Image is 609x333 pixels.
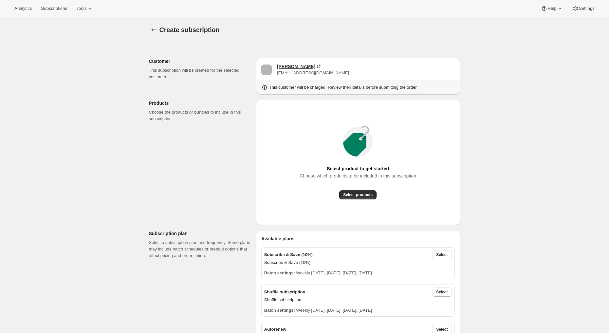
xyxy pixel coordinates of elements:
[339,190,377,199] button: Select products
[537,4,567,13] button: Help
[436,252,448,257] span: Select
[149,100,251,106] p: Products
[264,308,295,313] span: Batch settings:
[264,259,452,266] p: Subscribe & Save (10%)
[264,270,295,275] span: Batch settings:
[296,270,372,275] span: Weekly [DATE], [DATE], [DATE], [DATE]
[327,164,389,173] span: Select product to get started
[264,289,305,295] p: Shuffle subscription
[277,63,315,70] div: [PERSON_NAME]
[436,327,448,332] span: Select
[432,250,452,259] button: Select
[149,239,251,259] p: Select a subscription plan and frequency. Some plans may include batch schedules or prepaid optio...
[264,326,286,333] p: Autorenew
[37,4,71,13] button: Subscriptions
[579,6,595,11] span: Settings
[264,251,313,258] p: Subscribe & Save (10%)
[300,171,416,180] span: Choose which products to be included in this subscription
[269,84,418,91] p: This customer will be charged. Review their details before submitting the order.
[547,6,556,11] span: Help
[149,109,251,122] p: Choose the products or bundles to include in this subscription.
[159,26,220,33] span: Create subscription
[432,287,452,297] button: Select
[41,6,67,11] span: Subscriptions
[436,289,448,295] span: Select
[149,58,251,65] p: Customer
[261,65,272,75] span: Sally Temple
[277,70,349,75] span: [EMAIL_ADDRESS][DOMAIN_NAME]
[149,67,251,80] p: This subscription will be created for the selected customer.
[14,6,32,11] span: Analytics
[264,297,452,303] p: Shuffle subscription
[72,4,97,13] button: Tools
[76,6,86,11] span: Tools
[568,4,599,13] button: Settings
[261,235,294,242] span: Available plans
[149,230,251,237] p: Subscription plan
[343,192,373,197] span: Select products
[296,308,372,313] span: Weekly [DATE], [DATE], [DATE], [DATE]
[10,4,36,13] button: Analytics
